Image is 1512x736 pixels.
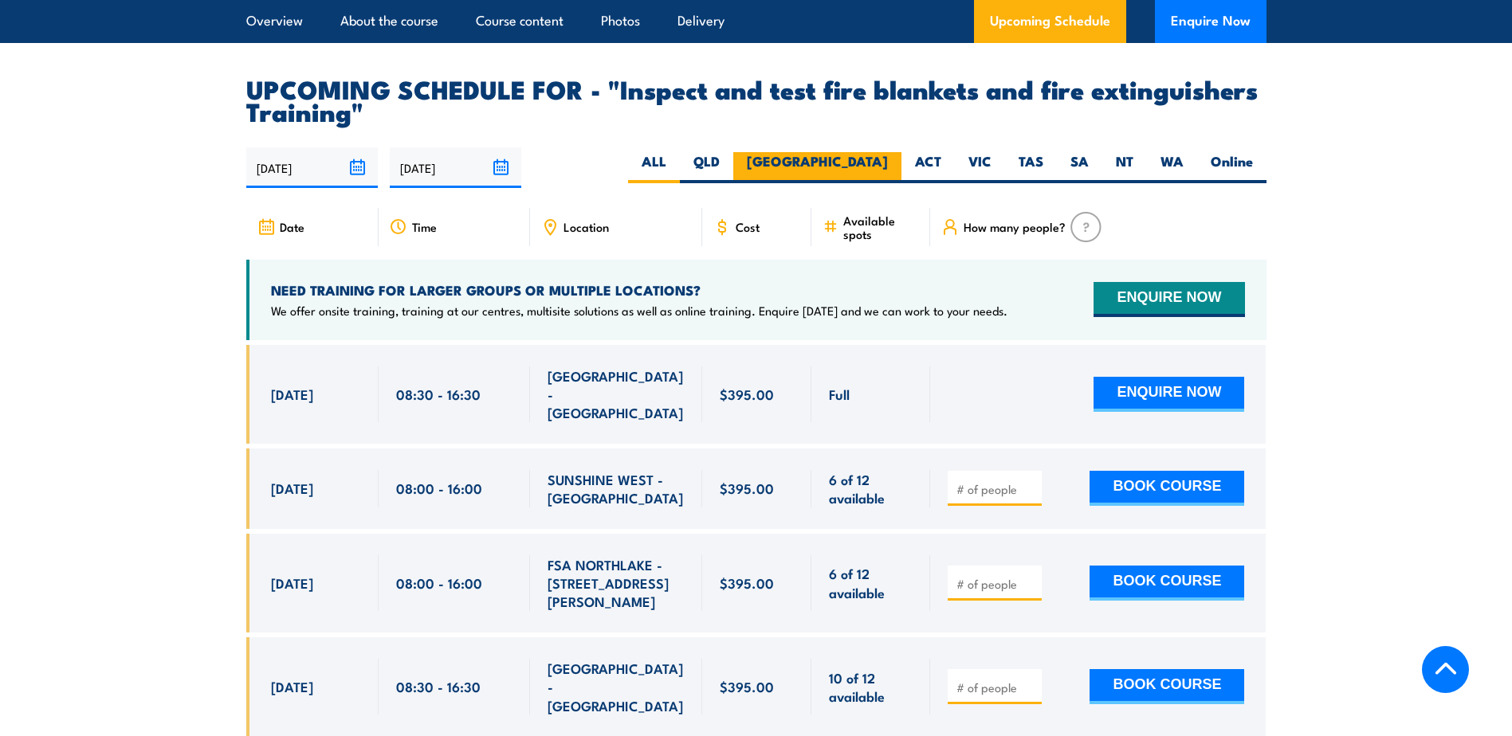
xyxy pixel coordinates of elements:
span: [DATE] [271,479,313,497]
label: VIC [955,152,1005,183]
span: 10 of 12 available [829,668,913,706]
span: 08:00 - 16:00 [396,479,482,497]
label: QLD [680,152,733,183]
h2: UPCOMING SCHEDULE FOR - "Inspect and test fire blankets and fire extinguishers Training" [246,77,1267,122]
label: ACT [901,152,955,183]
label: NT [1102,152,1147,183]
span: [DATE] [271,677,313,695]
span: Cost [736,220,760,233]
button: ENQUIRE NOW [1094,377,1244,412]
span: 08:00 - 16:00 [396,574,482,592]
button: BOOK COURSE [1090,669,1244,704]
button: BOOK COURSE [1090,566,1244,601]
p: We offer onsite training, training at our centres, multisite solutions as well as online training... [271,303,1007,319]
span: 6 of 12 available [829,564,913,601]
label: WA [1147,152,1197,183]
span: FSA NORTHLAKE - [STREET_ADDRESS][PERSON_NAME] [548,555,685,611]
span: [GEOGRAPHIC_DATA] - [GEOGRAPHIC_DATA] [548,366,685,422]
span: Date [280,220,304,233]
input: To date [390,147,521,188]
input: # of people [956,481,1036,497]
button: ENQUIRE NOW [1094,282,1244,317]
span: $395.00 [720,385,774,403]
span: Available spots [843,213,919,241]
input: From date [246,147,378,188]
span: [GEOGRAPHIC_DATA] - [GEOGRAPHIC_DATA] [548,659,685,714]
span: How many people? [964,220,1066,233]
span: Time [412,220,437,233]
label: ALL [628,152,680,183]
input: # of people [956,576,1036,592]
span: $395.00 [720,677,774,695]
button: BOOK COURSE [1090,471,1244,506]
input: # of people [956,679,1036,695]
label: TAS [1005,152,1057,183]
span: [DATE] [271,574,313,592]
span: SUNSHINE WEST - [GEOGRAPHIC_DATA] [548,470,685,507]
h4: NEED TRAINING FOR LARGER GROUPS OR MULTIPLE LOCATIONS? [271,281,1007,299]
label: [GEOGRAPHIC_DATA] [733,152,901,183]
span: 08:30 - 16:30 [396,385,481,403]
span: Full [829,385,850,403]
span: Location [564,220,609,233]
span: [DATE] [271,385,313,403]
span: $395.00 [720,479,774,497]
span: 08:30 - 16:30 [396,677,481,695]
span: 6 of 12 available [829,470,913,507]
label: SA [1057,152,1102,183]
label: Online [1197,152,1267,183]
span: $395.00 [720,574,774,592]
